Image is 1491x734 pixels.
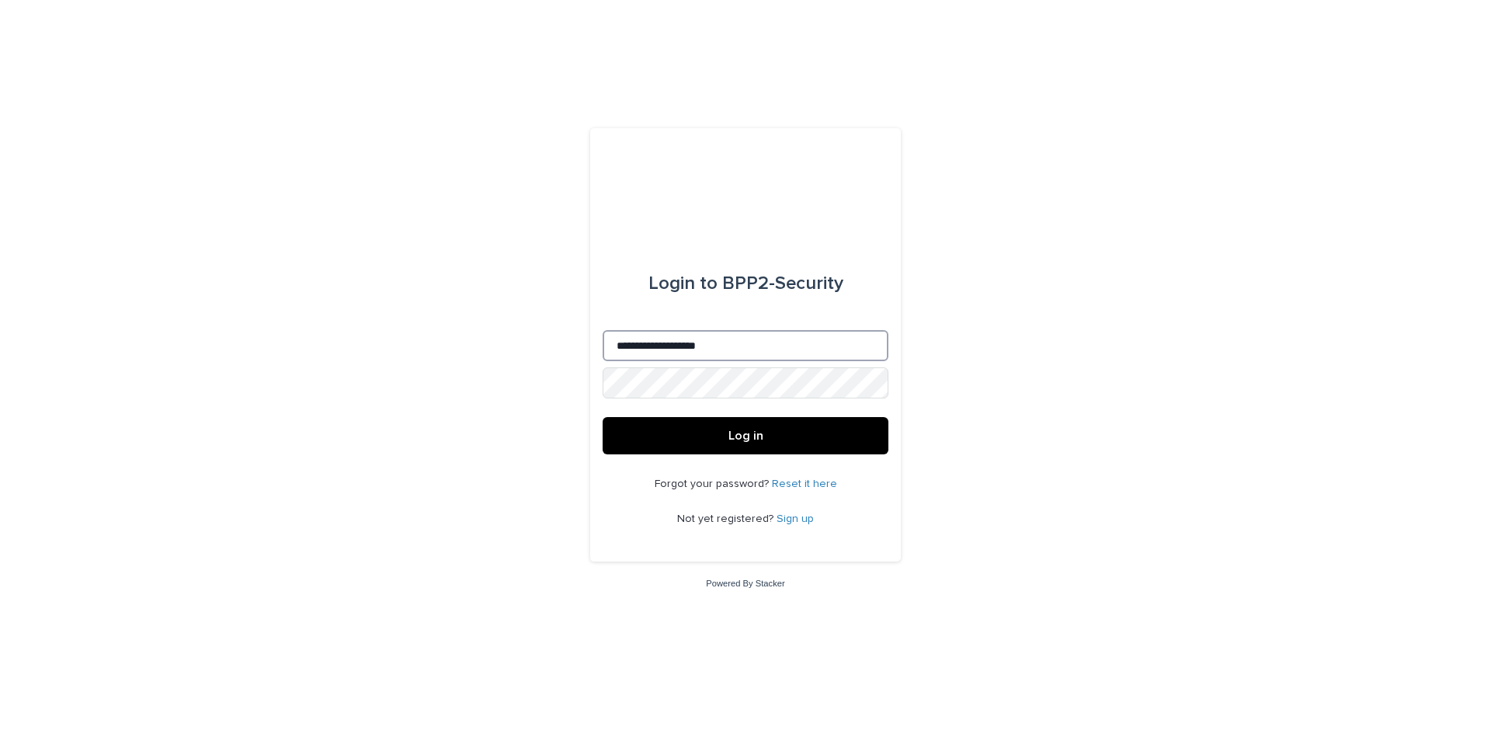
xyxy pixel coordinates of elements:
[655,478,772,489] span: Forgot your password?
[711,165,780,212] img: dwgmcNfxSF6WIOOXiGgu
[728,430,763,442] span: Log in
[648,262,843,305] div: BPP2-Security
[677,513,777,524] span: Not yet registered?
[603,417,888,454] button: Log in
[648,274,718,293] span: Login to
[777,513,814,524] a: Sign up
[772,478,837,489] a: Reset it here
[706,579,784,588] a: Powered By Stacker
